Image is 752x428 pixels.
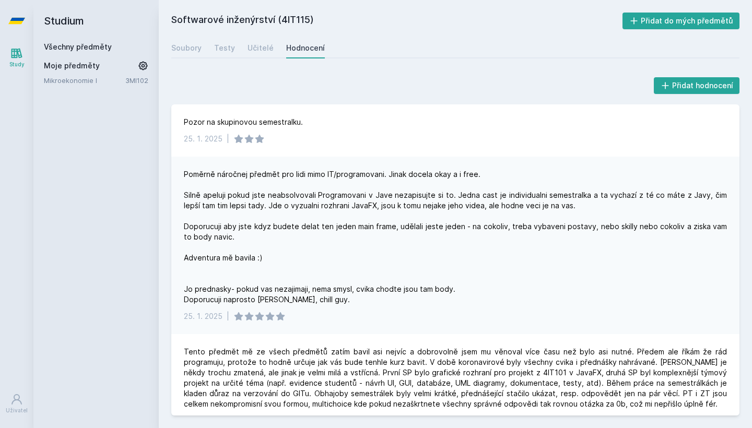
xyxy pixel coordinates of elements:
div: Učitelé [248,43,274,53]
a: Soubory [171,38,202,58]
div: Uživatel [6,407,28,414]
a: Mikroekonomie I [44,75,125,86]
span: Moje předměty [44,61,100,71]
div: Testy [214,43,235,53]
a: Hodnocení [286,38,325,58]
div: Pozor na skupinovou semestralku. [184,117,303,127]
button: Přidat do mých předmětů [622,13,740,29]
a: Učitelé [248,38,274,58]
a: Uživatel [2,388,31,420]
div: Hodnocení [286,43,325,53]
div: | [227,134,229,144]
div: Tento předmět mě ze všech předmětů zatím bavil asi nejvíc a dobrovolně jsem mu věnoval více času ... [184,347,727,409]
div: 25. 1. 2025 [184,134,222,144]
a: Všechny předměty [44,42,112,51]
h2: Softwarové inženýrství (4IT115) [171,13,622,29]
button: Přidat hodnocení [654,77,740,94]
div: 25. 1. 2025 [184,311,222,322]
a: 3MI102 [125,76,148,85]
div: | [227,311,229,322]
a: Testy [214,38,235,58]
div: Poměrně náročnej předmět pro lidi mimo IT/programovani. Jinak docela okay a i free. Silně apeluji... [184,169,727,305]
div: Soubory [171,43,202,53]
div: Study [9,61,25,68]
a: Study [2,42,31,74]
